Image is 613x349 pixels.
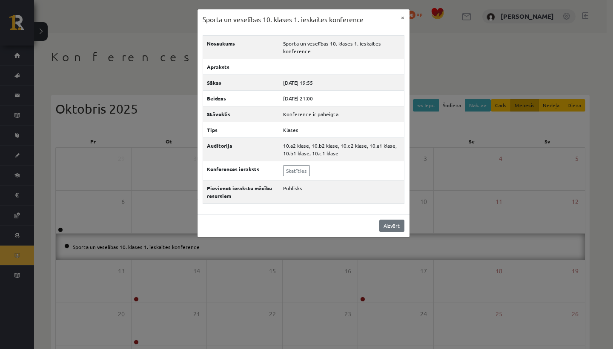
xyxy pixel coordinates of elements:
a: Aizvērt [379,220,404,232]
td: [DATE] 19:55 [279,74,404,90]
th: Pievienot ierakstu mācību resursiem [203,180,279,203]
td: Konference ir pabeigta [279,106,404,122]
th: Tips [203,122,279,137]
td: Sporta un veselības 10. klases 1. ieskaites konference [279,35,404,59]
td: 10.a2 klase, 10.b2 klase, 10.c2 klase, 10.a1 klase, 10.b1 klase, 10.c1 klase [279,137,404,161]
th: Stāvoklis [203,106,279,122]
th: Sākas [203,74,279,90]
th: Auditorija [203,137,279,161]
td: Publisks [279,180,404,203]
th: Beidzas [203,90,279,106]
th: Nosaukums [203,35,279,59]
td: [DATE] 21:00 [279,90,404,106]
th: Apraksts [203,59,279,74]
td: Klases [279,122,404,137]
button: × [396,9,410,26]
h3: Sporta un veselības 10. klases 1. ieskaites konference [203,14,364,25]
th: Konferences ieraksts [203,161,279,180]
a: Skatīties [283,165,310,176]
